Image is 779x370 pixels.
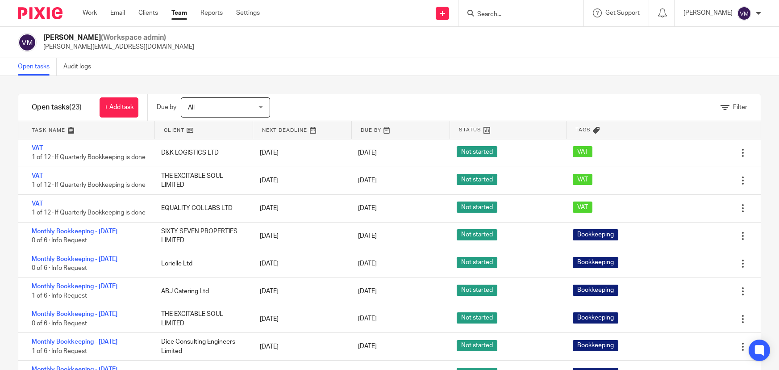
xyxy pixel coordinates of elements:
[358,205,377,211] span: [DATE]
[251,255,349,273] div: [DATE]
[32,348,87,354] span: 1 of 6 · Info Request
[358,261,377,267] span: [DATE]
[251,282,349,300] div: [DATE]
[138,8,158,17] a: Clients
[358,233,377,239] span: [DATE]
[32,256,117,262] a: Monthly Bookkeeping - [DATE]
[152,199,250,217] div: EQUALITY COLLABS LTD
[573,285,618,296] span: Bookkeeping
[43,42,194,51] p: [PERSON_NAME][EMAIL_ADDRESS][DOMAIN_NAME]
[573,312,618,324] span: Bookkeeping
[32,103,82,112] h1: Open tasks
[573,229,618,240] span: Bookkeeping
[733,104,747,110] span: Filter
[32,339,117,345] a: Monthly Bookkeeping - [DATE]
[32,283,117,290] a: Monthly Bookkeeping - [DATE]
[152,223,250,250] div: SIXTY SEVEN PROPERTIES LIMITED
[358,177,377,184] span: [DATE]
[573,340,618,351] span: Bookkeeping
[358,316,377,322] span: [DATE]
[476,11,557,19] input: Search
[32,173,43,179] a: VAT
[18,58,57,76] a: Open tasks
[457,174,497,185] span: Not started
[251,144,349,162] div: [DATE]
[358,344,377,350] span: [DATE]
[457,340,497,351] span: Not started
[110,8,125,17] a: Email
[251,199,349,217] div: [DATE]
[573,257,618,268] span: Bookkeeping
[100,97,138,118] a: + Add task
[457,229,497,240] span: Not started
[457,285,497,296] span: Not started
[188,105,195,111] span: All
[157,103,176,112] p: Due by
[32,210,146,216] span: 1 of 12 · If Quarterly Bookkeeping is done
[683,8,733,17] p: [PERSON_NAME]
[32,182,146,188] span: 1 of 12 · If Quarterly Bookkeeping is done
[152,305,250,332] div: THE EXCITABLE SOUL LIMITED
[152,255,250,273] div: Lorielle Ltd
[32,265,87,271] span: 0 of 6 · Info Request
[18,7,62,19] img: Pixie
[200,8,223,17] a: Reports
[236,8,260,17] a: Settings
[251,172,349,189] div: [DATE]
[358,288,377,294] span: [DATE]
[251,310,349,328] div: [DATE]
[573,174,592,185] span: VAT
[32,320,87,327] span: 0 of 6 · Info Request
[605,10,640,16] span: Get Support
[573,146,592,157] span: VAT
[459,126,481,134] span: Status
[32,228,117,235] a: Monthly Bookkeeping - [DATE]
[32,145,43,151] a: VAT
[251,338,349,356] div: [DATE]
[737,6,751,21] img: svg%3E
[152,333,250,360] div: Dice Consulting Engineers Limited
[83,8,97,17] a: Work
[457,257,497,268] span: Not started
[573,202,592,213] span: VAT
[171,8,187,17] a: Team
[69,104,82,111] span: (23)
[575,126,591,134] span: Tags
[32,201,43,207] a: VAT
[152,144,250,162] div: D&K LOGISTICS LTD
[101,34,166,41] span: (Workspace admin)
[358,150,377,156] span: [DATE]
[152,167,250,194] div: THE EXCITABLE SOUL LIMITED
[32,155,146,161] span: 1 of 12 · If Quarterly Bookkeeping is done
[32,311,117,317] a: Monthly Bookkeeping - [DATE]
[457,202,497,213] span: Not started
[18,33,37,52] img: svg%3E
[457,312,497,324] span: Not started
[63,58,98,76] a: Audit logs
[43,33,194,42] h2: [PERSON_NAME]
[457,146,497,157] span: Not started
[32,293,87,299] span: 1 of 6 · Info Request
[152,282,250,300] div: ABJ Catering Ltd
[251,227,349,245] div: [DATE]
[32,237,87,244] span: 0 of 6 · Info Request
